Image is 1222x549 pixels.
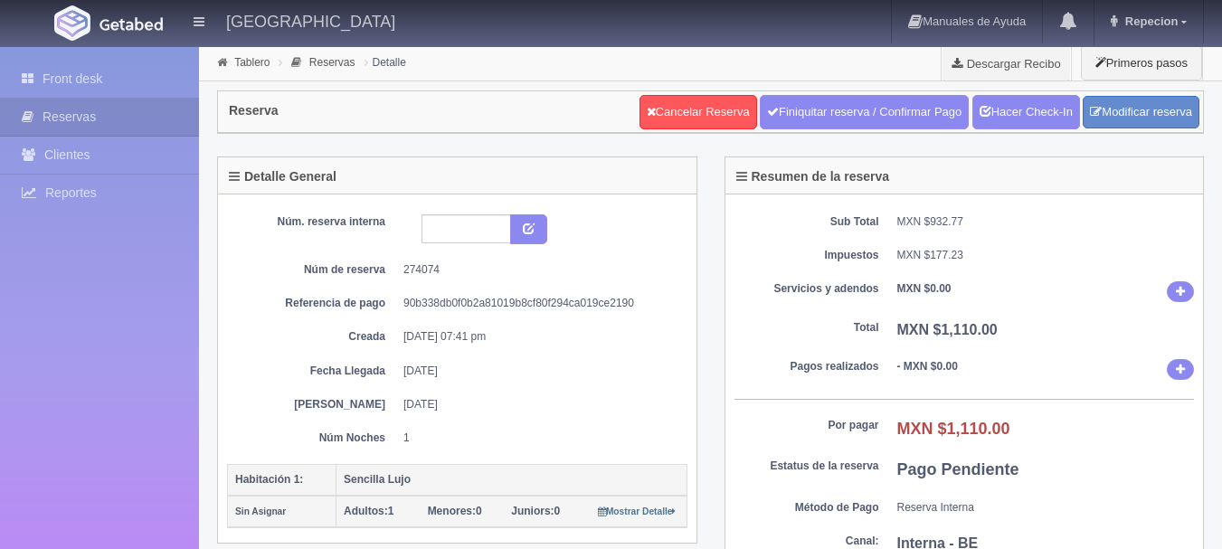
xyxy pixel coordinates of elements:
[99,17,163,31] img: Getabed
[229,104,279,118] h4: Reserva
[897,322,998,337] b: MXN $1,110.00
[241,214,385,230] dt: Núm. reserva interna
[241,431,385,446] dt: Núm Noches
[734,359,879,374] dt: Pagos realizados
[229,170,336,184] h4: Detalle General
[734,214,879,230] dt: Sub Total
[241,262,385,278] dt: Núm de reserva
[226,9,395,32] h4: [GEOGRAPHIC_DATA]
[241,329,385,345] dt: Creada
[942,45,1071,81] a: Descargar Recibo
[241,397,385,412] dt: [PERSON_NAME]
[403,329,674,345] dd: [DATE] 07:41 pm
[235,506,286,516] small: Sin Asignar
[897,214,1195,230] dd: MXN $932.77
[344,505,393,517] span: 1
[428,505,482,517] span: 0
[1081,45,1202,80] button: Primeros pasos
[54,5,90,41] img: Getabed
[760,95,969,129] a: Finiquitar reserva / Confirmar Pago
[972,95,1080,129] a: Hacer Check-In
[734,500,879,516] dt: Método de Pago
[736,170,890,184] h4: Resumen de la reserva
[241,364,385,379] dt: Fecha Llegada
[336,464,687,496] th: Sencilla Lujo
[403,296,674,311] dd: 90b338db0f0b2a81019b8cf80f294ca019ce2190
[734,459,879,474] dt: Estatus de la reserva
[897,460,1019,478] b: Pago Pendiente
[428,505,476,517] strong: Menores:
[734,534,879,549] dt: Canal:
[734,281,879,297] dt: Servicios y adendos
[734,418,879,433] dt: Por pagar
[511,505,560,517] span: 0
[1121,14,1179,28] span: Repecion
[234,56,270,69] a: Tablero
[344,505,388,517] strong: Adultos:
[897,500,1195,516] dd: Reserva Interna
[360,53,411,71] li: Detalle
[241,296,385,311] dt: Referencia de pago
[403,397,674,412] dd: [DATE]
[734,320,879,336] dt: Total
[897,282,952,295] b: MXN $0.00
[309,56,355,69] a: Reservas
[403,262,674,278] dd: 274074
[235,473,303,486] b: Habitación 1:
[734,248,879,263] dt: Impuestos
[639,95,757,129] a: Cancelar Reserva
[598,506,677,516] small: Mostrar Detalle
[511,505,554,517] strong: Juniors:
[897,360,958,373] b: - MXN $0.00
[598,505,677,517] a: Mostrar Detalle
[897,248,1195,263] dd: MXN $177.23
[1083,96,1199,129] a: Modificar reserva
[403,364,674,379] dd: [DATE]
[403,431,674,446] dd: 1
[897,420,1010,438] b: MXN $1,110.00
